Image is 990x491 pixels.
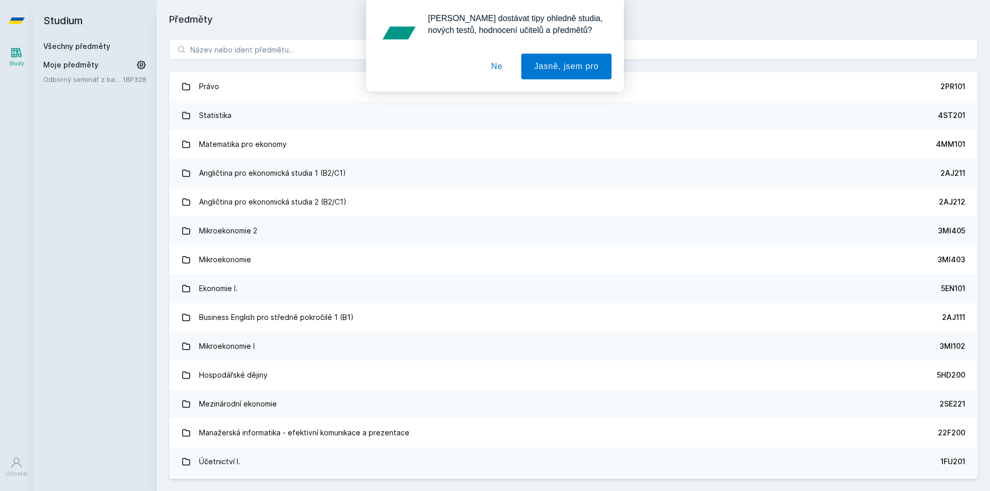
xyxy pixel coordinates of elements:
[937,370,965,380] div: 5HD200
[169,159,978,188] a: Angličtina pro ekonomická studia 1 (B2/C1) 2AJ211
[420,12,612,36] div: [PERSON_NAME] dostávat tipy ohledně studia, nových testů, hodnocení učitelů a předmětů?
[199,134,287,155] div: Matematika pro ekonomy
[938,110,965,121] div: 4ST201
[169,390,978,418] a: Mezinárodní ekonomie 2SE221
[199,307,354,328] div: Business English pro středně pokročilé 1 (B1)
[199,105,232,126] div: Statistika
[169,303,978,332] a: Business English pro středně pokročilé 1 (B1) 2AJ111
[169,101,978,130] a: Statistika 4ST201
[940,168,965,178] div: 2AJ211
[199,192,346,212] div: Angličtina pro ekonomická studia 2 (B2/C1)
[939,341,965,351] div: 3MI102
[199,336,255,357] div: Mikroekonomie I
[199,249,251,270] div: Mikroekonomie
[478,54,516,79] button: Ne
[521,54,612,79] button: Jasně, jsem pro
[199,365,268,385] div: Hospodářské dějiny
[6,470,27,478] div: Uživatel
[936,139,965,149] div: 4MM101
[937,255,965,265] div: 3MI403
[169,130,978,159] a: Matematika pro ekonomy 4MM101
[199,221,257,241] div: Mikroekonomie 2
[169,361,978,390] a: Hospodářské dějiny 5HD200
[169,245,978,274] a: Mikroekonomie 3MI403
[378,12,420,54] img: notification icon
[938,428,965,438] div: 22F200
[2,451,31,483] a: Uživatel
[169,188,978,216] a: Angličtina pro ekonomická studia 2 (B2/C1) 2AJ212
[941,283,965,294] div: 5EN101
[199,394,277,414] div: Mezinárodní ekonomie
[938,226,965,236] div: 3MI405
[199,163,346,183] div: Angličtina pro ekonomická studia 1 (B2/C1)
[199,422,409,443] div: Manažerská informatika - efektivní komunikace a prezentace
[169,216,978,245] a: Mikroekonomie 2 3MI405
[939,399,965,409] div: 2SE221
[169,332,978,361] a: Mikroekonomie I 3MI102
[199,451,240,472] div: Účetnictví I.
[940,456,965,467] div: 1FU201
[939,197,965,207] div: 2AJ212
[169,447,978,476] a: Účetnictví I. 1FU201
[169,274,978,303] a: Ekonomie I. 5EN101
[942,312,965,323] div: 2AJ111
[169,418,978,447] a: Manažerská informatika - efektivní komunikace a prezentace 22F200
[199,278,238,299] div: Ekonomie I.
